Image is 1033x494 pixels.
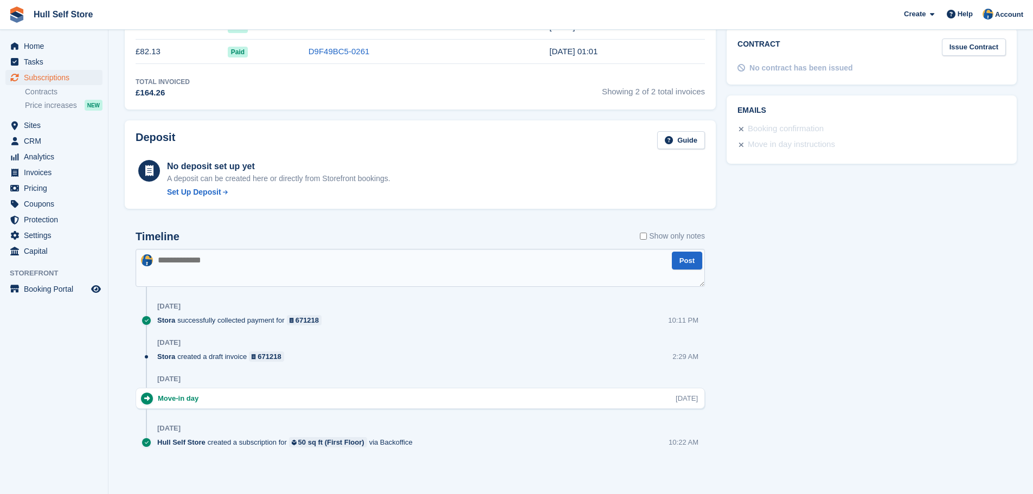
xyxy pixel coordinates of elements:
div: 10:11 PM [668,315,698,325]
div: No deposit set up yet [167,160,390,173]
span: Storefront [10,268,108,279]
span: Paid [228,47,248,57]
div: 50 sq ft (First Floor) [298,437,364,447]
div: [DATE] [157,375,181,383]
span: Pricing [24,181,89,196]
div: [DATE] [676,393,698,403]
span: Coupons [24,196,89,211]
span: CRM [24,133,89,149]
div: Total Invoiced [136,77,190,87]
button: Post [672,252,702,270]
a: Contracts [25,87,102,97]
time: 2025-07-01 00:01:18 UTC [549,47,598,56]
img: stora-icon-8386f47178a22dfd0bd8f6a31ec36ba5ce8667c1dd55bd0f319d3a0aa187defe.svg [9,7,25,23]
label: Show only notes [640,230,705,242]
a: menu [5,39,102,54]
span: Sites [24,118,89,133]
span: Analytics [24,149,89,164]
span: Tasks [24,54,89,69]
div: £164.26 [136,87,190,99]
a: menu [5,228,102,243]
a: Price increases NEW [25,99,102,111]
a: 671218 [249,351,284,362]
div: [DATE] [157,338,181,347]
a: menu [5,281,102,297]
span: Account [995,9,1023,20]
h2: Timeline [136,230,179,243]
a: menu [5,181,102,196]
a: 671218 [287,315,322,325]
a: Guide [657,131,705,149]
div: Move-in day [158,393,204,403]
div: created a subscription for via Backoffice [157,437,418,447]
span: Subscriptions [24,70,89,85]
div: created a draft invoice [157,351,290,362]
span: Protection [24,212,89,227]
span: Price increases [25,100,77,111]
time: 2025-08-01 01:29:16 UTC [549,22,598,31]
a: menu [5,243,102,259]
div: Move in day instructions [748,138,835,151]
h2: Contract [737,39,780,56]
span: Booking Portal [24,281,89,297]
h2: Deposit [136,131,175,149]
div: [DATE] [157,424,181,433]
a: D9F49BC5-0530 [309,22,370,31]
a: Hull Self Store [29,5,97,23]
span: Capital [24,243,89,259]
a: D9F49BC5-0261 [309,47,370,56]
div: 10:22 AM [669,437,698,447]
span: Hull Self Store [157,437,206,447]
a: menu [5,70,102,85]
a: menu [5,54,102,69]
input: Show only notes [640,230,647,242]
span: Create [904,9,926,20]
div: Booking confirmation [748,123,824,136]
a: Issue Contract [942,39,1006,56]
div: No contract has been issued [749,62,853,74]
a: menu [5,212,102,227]
span: Stora [157,351,175,362]
div: 2:29 AM [672,351,698,362]
p: A deposit can be created here or directly from Storefront bookings. [167,173,390,184]
div: 671218 [258,351,281,362]
a: menu [5,118,102,133]
h2: Emails [737,106,1006,115]
span: Home [24,39,89,54]
span: Settings [24,228,89,243]
a: 50 sq ft (First Floor) [289,437,367,447]
a: Set Up Deposit [167,187,390,198]
span: Showing 2 of 2 total invoices [602,77,705,99]
div: 671218 [296,315,319,325]
span: Invoices [24,165,89,180]
div: Set Up Deposit [167,187,221,198]
div: [DATE] [157,302,181,311]
div: successfully collected payment for [157,315,327,325]
a: menu [5,149,102,164]
a: menu [5,196,102,211]
a: Preview store [89,283,102,296]
a: menu [5,133,102,149]
span: Stora [157,315,175,325]
td: £82.13 [136,40,228,64]
img: Hull Self Store [141,254,153,266]
img: Hull Self Store [983,9,993,20]
span: Help [958,9,973,20]
a: menu [5,165,102,180]
div: NEW [85,100,102,111]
